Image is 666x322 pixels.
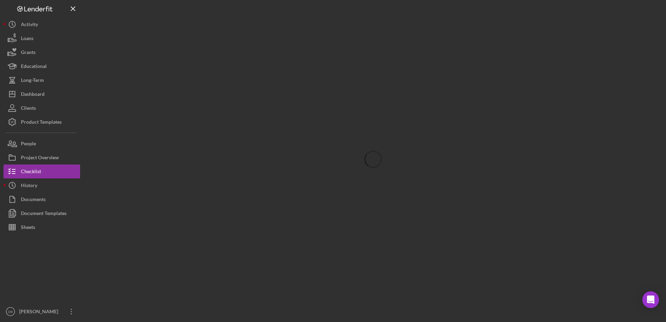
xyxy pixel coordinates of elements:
button: Long-Term [3,73,80,87]
button: Dashboard [3,87,80,101]
button: Project Overview [3,151,80,164]
div: Document Templates [21,206,67,222]
div: Checklist [21,164,41,180]
div: Open Intercom Messenger [642,291,659,308]
button: DB[PERSON_NAME] [3,305,80,319]
div: Documents [21,192,46,208]
div: Grants [21,45,36,61]
button: Sheets [3,220,80,234]
button: Activity [3,17,80,31]
button: People [3,137,80,151]
div: Project Overview [21,151,59,166]
div: Loans [21,31,33,47]
button: Grants [3,45,80,59]
button: Document Templates [3,206,80,220]
div: Educational [21,59,47,75]
div: [PERSON_NAME] [17,305,63,320]
button: Clients [3,101,80,115]
div: Long-Term [21,73,44,89]
div: History [21,178,37,194]
text: DB [8,310,13,314]
div: Activity [21,17,38,33]
button: Educational [3,59,80,73]
div: Product Templates [21,115,62,131]
button: Checklist [3,164,80,178]
button: Loans [3,31,80,45]
button: Documents [3,192,80,206]
div: Clients [21,101,36,117]
button: History [3,178,80,192]
button: Product Templates [3,115,80,129]
div: Dashboard [21,87,45,103]
div: People [21,137,36,152]
div: Sheets [21,220,35,236]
